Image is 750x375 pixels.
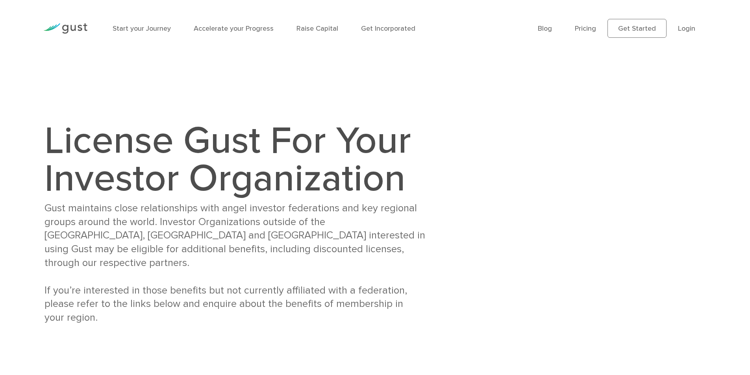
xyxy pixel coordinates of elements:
a: Raise Capital [296,24,338,33]
img: Gust Logo [43,23,87,34]
a: Get Incorporated [361,24,415,33]
a: Start your Journey [113,24,171,33]
a: Get Started [607,19,667,38]
a: Blog [538,24,552,33]
a: Login [678,24,695,33]
a: Pricing [575,24,596,33]
h1: License Gust For Your Investor Organization [44,122,425,198]
a: Accelerate your Progress [194,24,274,33]
div: Gust maintains close relationships with angel investor federations and key regional groups around... [44,201,425,325]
